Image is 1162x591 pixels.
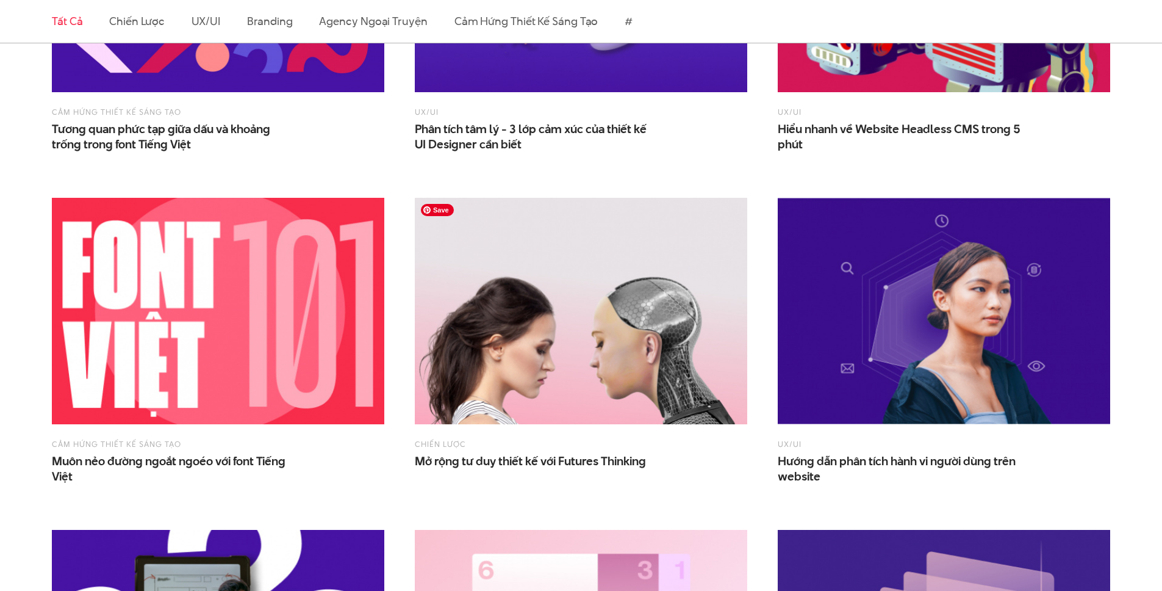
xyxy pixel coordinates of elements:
a: Hiểu nhanh về Website Headless CMS trong 5phút [778,121,1022,152]
a: Mở rộng tư duy thiết kế với Futures Thinking [415,454,659,484]
span: phút [778,137,803,152]
span: duy [476,453,496,470]
span: Save [421,204,454,216]
span: Hướng dẫn phân tích hành vi người dùng trên [778,454,1022,484]
a: UX/UI [778,106,802,117]
a: Phân tích tâm lý - 3 lớp cảm xúc của thiết kếUI Designer cần biết [415,121,659,152]
span: Futures [558,453,598,470]
span: Phân tích tâm lý - 3 lớp cảm xúc của thiết kế [415,121,659,152]
span: Thinking [601,453,646,470]
a: Agency ngoại truyện [319,13,427,29]
span: UI Designer cần biết [415,137,522,152]
a: Cảm hứng thiết kế sáng tạo [52,106,181,117]
span: website [778,469,820,484]
a: UX/UI [778,438,802,449]
span: kế [525,453,538,470]
span: Việt [52,469,73,484]
a: UX/UI [415,106,439,117]
span: Muôn nẻo đường ngoắt ngoéo với font Tiếng [52,454,296,484]
a: Tương quan phức tạp giữa dấu và khoảngtrống trong font Tiếng Việt [52,121,296,152]
a: UX/UI [192,13,221,29]
img: futures thinking [415,198,747,424]
a: Cảm hứng thiết kế sáng tạo [454,13,598,29]
span: Tương quan phức tạp giữa dấu và khoảng [52,121,296,152]
span: với [540,453,556,470]
span: tư [462,453,473,470]
span: Mở [415,453,432,470]
img: font tiếng việt [52,198,384,424]
span: rộng [434,453,459,470]
a: Tất cả [52,13,82,29]
a: Muôn nẻo đường ngoắt ngoéo với font TiếngViệt [52,454,296,484]
a: Chiến lược [109,13,164,29]
a: Branding [247,13,292,29]
span: thiết [498,453,523,470]
a: Cảm hứng thiết kế sáng tạo [52,438,181,449]
span: Hiểu nhanh về Website Headless CMS trong 5 [778,121,1022,152]
img: phan tich hanh vi nguoi dung [778,198,1110,424]
a: # [625,13,633,29]
a: Chiến lược [415,438,466,449]
a: Hướng dẫn phân tích hành vi người dùng trênwebsite [778,454,1022,484]
span: trống trong font Tiếng Việt [52,137,191,152]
